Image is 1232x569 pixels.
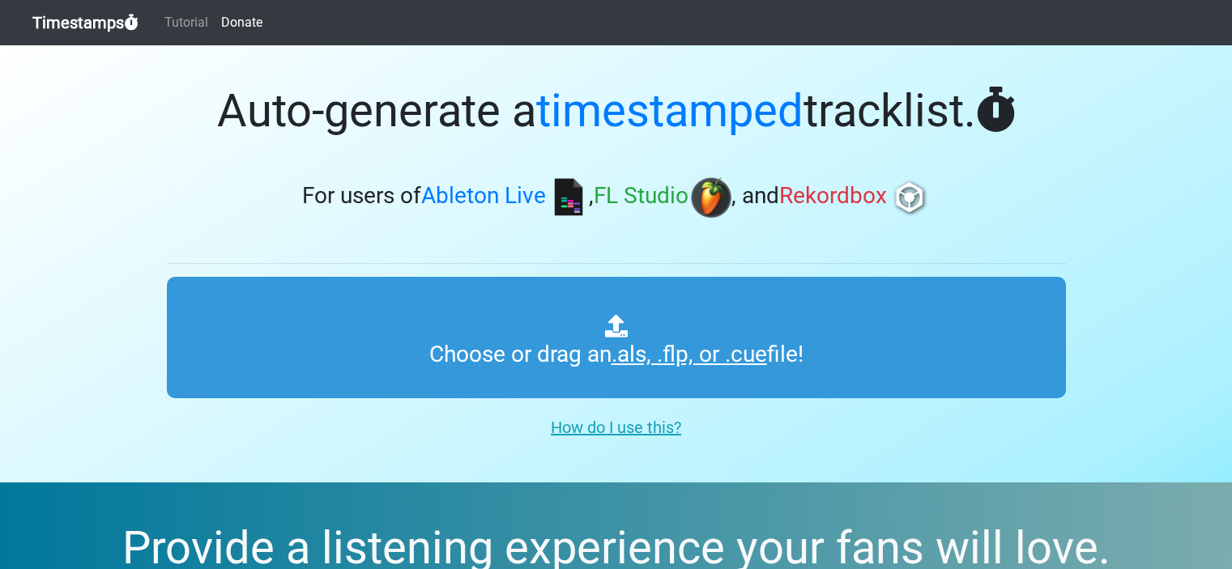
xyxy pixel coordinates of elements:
[32,6,139,39] a: Timestamps
[551,418,681,437] u: How do I use this?
[215,6,269,39] a: Donate
[691,177,731,218] img: fl.png
[421,183,546,210] span: Ableton Live
[167,177,1066,218] h3: For users of , , and
[548,177,589,218] img: ableton.png
[158,6,215,39] a: Tutorial
[594,183,688,210] span: FL Studio
[779,183,887,210] span: Rekordbox
[536,84,804,138] span: timestamped
[889,177,930,218] img: rb.png
[167,84,1066,138] h1: Auto-generate a tracklist.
